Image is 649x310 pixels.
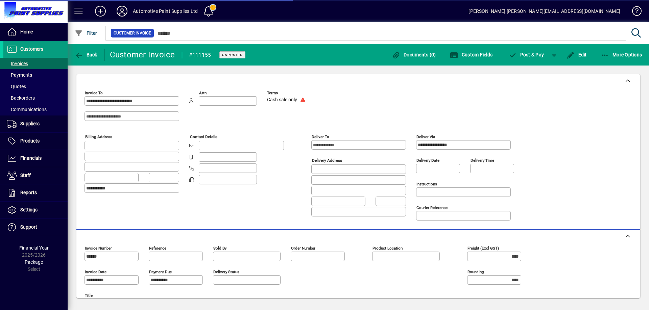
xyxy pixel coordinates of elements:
mat-label: Product location [372,246,403,251]
mat-label: Rounding [467,269,484,274]
span: More Options [601,52,642,57]
a: Backorders [3,92,68,104]
mat-label: Delivery status [213,269,239,274]
div: Automotive Paint Supplies Ltd [133,6,198,17]
span: Documents (0) [392,52,436,57]
mat-label: Deliver via [416,134,435,139]
div: #111155 [189,50,211,60]
span: ost & Pay [508,52,544,57]
a: Settings [3,202,68,218]
a: Staff [3,167,68,184]
button: More Options [599,49,644,61]
span: Quotes [7,84,26,89]
span: Settings [20,207,38,212]
span: Staff [20,173,31,178]
mat-label: Invoice date [85,269,106,274]
mat-label: Deliver To [312,134,329,139]
span: Filter [75,30,97,36]
a: Support [3,219,68,236]
mat-label: Invoice To [85,91,103,95]
span: Terms [267,91,308,95]
a: Reports [3,184,68,201]
span: Financial Year [19,245,49,251]
span: Cash sale only [267,97,297,103]
span: P [520,52,523,57]
mat-label: Reference [149,246,166,251]
a: Products [3,133,68,150]
button: Custom Fields [448,49,494,61]
button: Add [90,5,111,17]
span: Invoices [7,61,28,66]
span: Home [20,29,33,34]
button: Back [73,49,99,61]
span: Edit [567,52,587,57]
mat-label: Order number [291,246,315,251]
mat-label: Invoice number [85,246,112,251]
div: [PERSON_NAME] [PERSON_NAME][EMAIL_ADDRESS][DOMAIN_NAME] [468,6,620,17]
span: Reports [20,190,37,195]
mat-label: Title [85,293,93,298]
span: Payments [7,72,32,78]
span: Customers [20,46,43,52]
button: Documents (0) [390,49,438,61]
button: Filter [73,27,99,39]
a: Invoices [3,58,68,69]
span: Support [20,224,37,230]
button: Edit [565,49,588,61]
span: Custom Fields [450,52,492,57]
mat-label: Freight (excl GST) [467,246,499,251]
a: Payments [3,69,68,81]
span: Financials [20,155,42,161]
button: Profile [111,5,133,17]
span: Package [25,259,43,265]
a: Communications [3,104,68,115]
span: Backorders [7,95,35,101]
a: Financials [3,150,68,167]
span: Communications [7,107,47,112]
span: Customer Invoice [114,30,151,36]
mat-label: Delivery time [471,158,494,163]
div: Customer Invoice [110,49,175,60]
span: Back [75,52,97,57]
mat-label: Courier Reference [416,205,448,210]
mat-label: Instructions [416,182,437,186]
a: Quotes [3,81,68,92]
button: Post & Pay [505,49,547,61]
a: Suppliers [3,115,68,132]
span: Suppliers [20,121,40,126]
mat-label: Payment due [149,269,172,274]
mat-label: Delivery date [416,158,439,163]
span: Products [20,138,40,144]
mat-label: Sold by [213,246,226,251]
mat-label: Attn [199,91,207,95]
span: Unposted [222,53,243,57]
a: Home [3,24,68,41]
a: Knowledge Base [627,1,641,23]
app-page-header-button: Back [68,49,105,61]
